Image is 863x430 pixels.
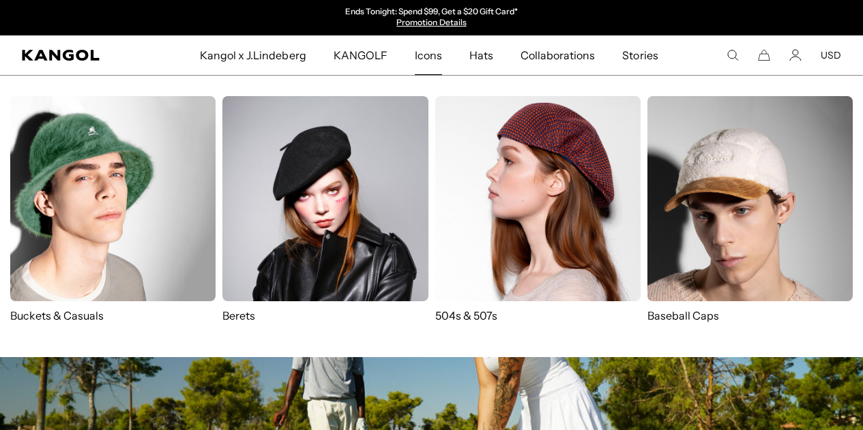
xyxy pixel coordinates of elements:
[22,50,132,61] a: Kangol
[334,35,387,75] span: KANGOLF
[435,308,641,323] p: 504s & 507s
[622,35,658,75] span: Stories
[647,96,853,337] a: Baseball Caps
[609,35,671,75] a: Stories
[291,7,572,29] div: 1 of 2
[415,35,442,75] span: Icons
[200,35,306,75] span: Kangol x J.Lindeberg
[345,7,518,18] p: Ends Tonight: Spend $99, Get a $20 Gift Card*
[521,35,595,75] span: Collaborations
[469,35,493,75] span: Hats
[291,7,572,29] slideshow-component: Announcement bar
[396,17,466,27] a: Promotion Details
[320,35,401,75] a: KANGOLF
[456,35,507,75] a: Hats
[10,308,216,323] p: Buckets & Casuals
[789,49,802,61] a: Account
[821,49,841,61] button: USD
[758,49,770,61] button: Cart
[435,96,641,323] a: 504s & 507s
[186,35,320,75] a: Kangol x J.Lindeberg
[222,96,428,323] a: Berets
[507,35,609,75] a: Collaborations
[647,308,853,323] p: Baseball Caps
[222,308,428,323] p: Berets
[401,35,456,75] a: Icons
[727,49,739,61] summary: Search here
[291,7,572,29] div: Announcement
[10,96,216,323] a: Buckets & Casuals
